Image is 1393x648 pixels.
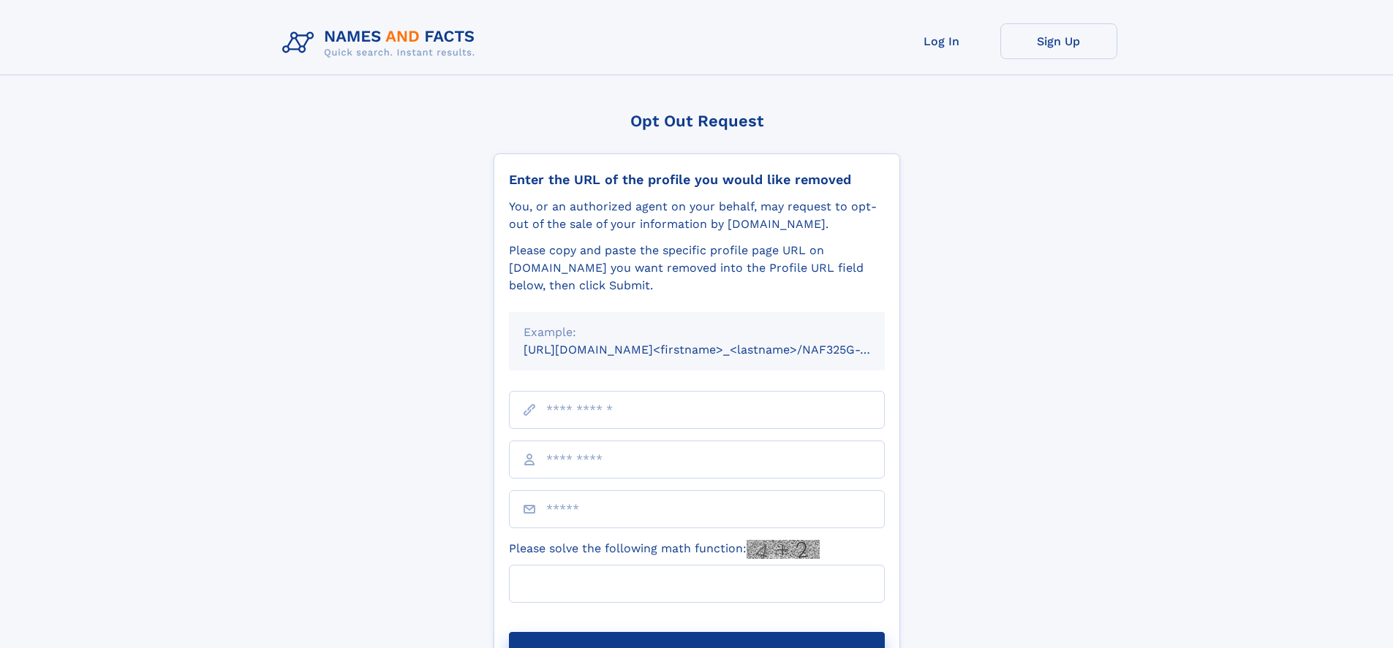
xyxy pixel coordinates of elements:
[494,112,900,130] div: Opt Out Request
[509,198,885,233] div: You, or an authorized agent on your behalf, may request to opt-out of the sale of your informatio...
[509,540,820,559] label: Please solve the following math function:
[524,324,870,341] div: Example:
[509,242,885,294] div: Please copy and paste the specific profile page URL on [DOMAIN_NAME] you want removed into the Pr...
[524,343,913,357] small: [URL][DOMAIN_NAME]<firstname>_<lastname>/NAF325G-xxxxxxxx
[276,23,487,63] img: Logo Names and Facts
[883,23,1000,59] a: Log In
[509,172,885,188] div: Enter the URL of the profile you would like removed
[1000,23,1117,59] a: Sign Up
